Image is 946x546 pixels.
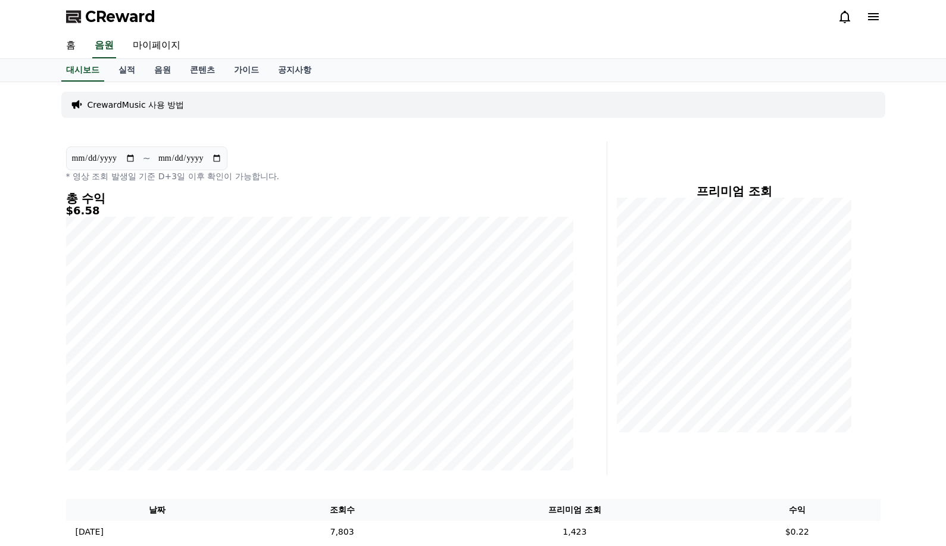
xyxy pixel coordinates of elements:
[145,59,180,82] a: 음원
[109,59,145,82] a: 실적
[57,33,85,58] a: 홈
[224,59,268,82] a: 가이드
[249,499,436,521] th: 조회수
[66,192,573,205] h4: 총 수익
[435,521,714,543] td: 1,423
[249,521,436,543] td: 7,803
[66,499,249,521] th: 날짜
[180,59,224,82] a: 콘텐츠
[714,521,880,543] td: $0.22
[66,170,573,182] p: * 영상 조회 발생일 기준 D+3일 이후 확인이 가능합니다.
[123,33,190,58] a: 마이페이지
[66,205,573,217] h5: $6.58
[92,33,116,58] a: 음원
[88,99,185,111] a: CrewardMusic 사용 방법
[76,526,104,538] p: [DATE]
[617,185,852,198] h4: 프리미엄 조회
[85,7,155,26] span: CReward
[435,499,714,521] th: 프리미엄 조회
[714,499,880,521] th: 수익
[143,151,151,166] p: ~
[61,59,104,82] a: 대시보드
[66,7,155,26] a: CReward
[268,59,321,82] a: 공지사항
